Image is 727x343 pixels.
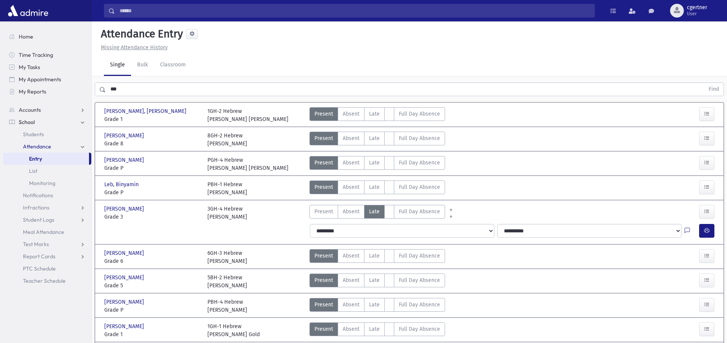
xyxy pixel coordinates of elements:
[369,159,380,167] span: Late
[131,55,154,76] a: Bulk
[3,165,91,177] a: List
[207,298,247,314] div: PBH-4 Hebrew [PERSON_NAME]
[104,298,146,306] span: [PERSON_NAME]
[19,64,40,71] span: My Tasks
[104,156,146,164] span: [PERSON_NAME]
[115,4,594,18] input: Search
[104,330,200,338] span: Grade 1
[309,274,445,290] div: AttTypes
[343,134,359,142] span: Absent
[23,204,49,211] span: Infractions
[314,110,333,118] span: Present
[104,55,131,76] a: Single
[104,322,146,330] span: [PERSON_NAME]
[3,201,91,214] a: Infractions
[101,44,168,51] u: Missing Attendance History
[399,183,440,191] span: Full Day Absence
[343,301,359,309] span: Absent
[23,241,49,248] span: Test Marks
[343,159,359,167] span: Absent
[369,134,380,142] span: Late
[23,265,56,272] span: PTC Schedule
[369,110,380,118] span: Late
[314,159,333,167] span: Present
[343,276,359,284] span: Absent
[369,252,380,260] span: Late
[19,106,41,113] span: Accounts
[104,140,200,148] span: Grade 8
[104,205,146,213] span: [PERSON_NAME]
[314,301,333,309] span: Present
[104,213,200,221] span: Grade 3
[23,253,55,260] span: Report Cards
[29,180,55,187] span: Monitoring
[104,180,140,188] span: Leb, Binyamin
[343,183,359,191] span: Absent
[3,238,91,250] a: Test Marks
[369,325,380,333] span: Late
[687,5,707,11] span: cgertner
[104,282,200,290] span: Grade 5
[3,49,91,61] a: Time Tracking
[207,322,260,338] div: 1GH-1 Hebrew [PERSON_NAME] Gold
[369,276,380,284] span: Late
[104,164,200,172] span: Grade P
[399,159,440,167] span: Full Day Absence
[399,110,440,118] span: Full Day Absence
[3,214,91,226] a: Student Logs
[3,31,91,43] a: Home
[207,205,247,221] div: 3GH-4 Hebrew [PERSON_NAME]
[3,250,91,262] a: Report Cards
[314,183,333,191] span: Present
[104,274,146,282] span: [PERSON_NAME]
[19,88,46,95] span: My Reports
[3,275,91,287] a: Teacher Schedule
[6,3,50,18] img: AdmirePro
[343,110,359,118] span: Absent
[3,226,91,238] a: Meal Attendance
[369,208,380,216] span: Late
[3,73,91,85] a: My Appointments
[309,156,445,172] div: AttTypes
[343,208,359,216] span: Absent
[687,11,707,17] span: User
[704,83,724,96] button: Find
[399,276,440,284] span: Full Day Absence
[314,208,333,216] span: Present
[314,134,333,142] span: Present
[19,76,61,83] span: My Appointments
[207,107,288,123] div: 1GH-2 Hebrew [PERSON_NAME] [PERSON_NAME]
[309,249,445,265] div: AttTypes
[19,33,33,40] span: Home
[207,132,247,148] div: 8GH-2 Hebrew [PERSON_NAME]
[3,85,91,98] a: My Reports
[369,183,380,191] span: Late
[19,52,53,58] span: Time Tracking
[3,189,91,201] a: Notifications
[23,143,51,150] span: Attendance
[29,155,42,162] span: Entry
[23,192,53,199] span: Notifications
[154,55,192,76] a: Classroom
[309,132,445,148] div: AttTypes
[104,306,200,314] span: Grade P
[23,277,66,284] span: Teacher Schedule
[343,252,359,260] span: Absent
[3,140,91,153] a: Attendance
[314,276,333,284] span: Present
[399,252,440,260] span: Full Day Absence
[3,262,91,275] a: PTC Schedule
[207,156,288,172] div: PGH-4 Hebrew [PERSON_NAME] [PERSON_NAME]
[399,134,440,142] span: Full Day Absence
[104,188,200,196] span: Grade P
[369,301,380,309] span: Late
[207,180,247,196] div: PBH-1 Hebrew [PERSON_NAME]
[23,131,44,138] span: Students
[399,208,440,216] span: Full Day Absence
[104,249,146,257] span: [PERSON_NAME]
[343,325,359,333] span: Absent
[314,325,333,333] span: Present
[23,229,64,235] span: Meal Attendance
[309,180,445,196] div: AttTypes
[3,116,91,128] a: School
